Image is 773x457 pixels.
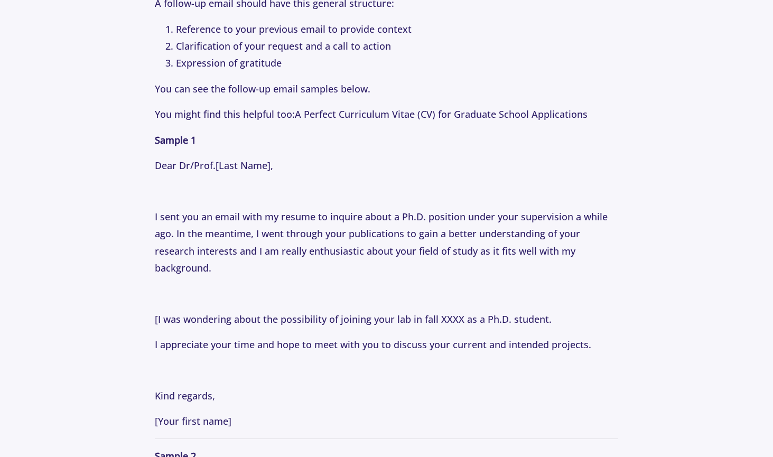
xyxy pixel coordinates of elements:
[155,106,619,123] p: You might find this helpful too:
[295,108,588,120] a: A Perfect Curriculum Vitae (CV) for Graduate School Applications
[155,387,619,404] p: Kind regards,
[155,157,619,174] p: Dear Dr/Prof. ,
[155,134,196,146] strong: Sample 1
[155,208,619,277] p: I sent you an email with my resume to inquire about a Ph.D. position under your supervision a whi...
[176,21,619,38] li: Reference to your previous email to provide context
[155,413,619,430] p: [Your first name]
[155,313,158,325] a: [
[155,336,619,353] p: I appreciate your time and hope to meet with you to discuss your current and intended projects.
[155,80,619,97] p: You can see the follow-up email samples below.
[216,159,271,172] span: [Last Name]
[176,38,619,54] li: Clarification of your request and a call to action
[155,311,619,328] p: I was wondering about the possibility of joining your lab in fall XXXX as a Ph.D. student.
[176,54,619,71] li: Expression of gratitude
